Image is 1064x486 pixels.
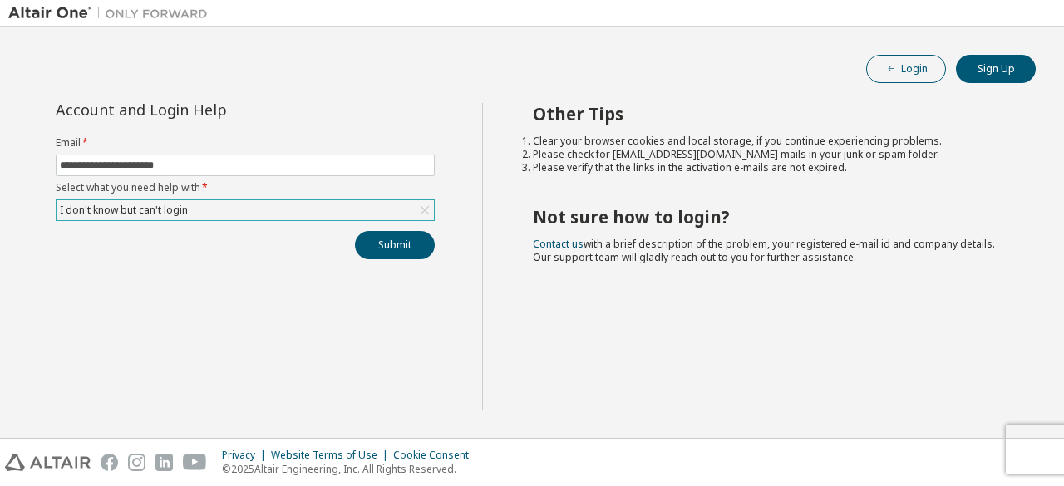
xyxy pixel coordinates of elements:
[956,55,1036,83] button: Sign Up
[57,200,434,220] div: I don't know but can't login
[155,454,173,471] img: linkedin.svg
[533,237,995,264] span: with a brief description of the problem, your registered e-mail id and company details. Our suppo...
[101,454,118,471] img: facebook.svg
[533,206,1007,228] h2: Not sure how to login?
[56,136,435,150] label: Email
[533,103,1007,125] h2: Other Tips
[5,454,91,471] img: altair_logo.svg
[8,5,216,22] img: Altair One
[866,55,946,83] button: Login
[222,462,479,476] p: © 2025 Altair Engineering, Inc. All Rights Reserved.
[222,449,271,462] div: Privacy
[533,237,584,251] a: Contact us
[393,449,479,462] div: Cookie Consent
[128,454,145,471] img: instagram.svg
[533,148,1007,161] li: Please check for [EMAIL_ADDRESS][DOMAIN_NAME] mails in your junk or spam folder.
[183,454,207,471] img: youtube.svg
[57,201,190,219] div: I don't know but can't login
[355,231,435,259] button: Submit
[56,181,435,194] label: Select what you need help with
[533,161,1007,174] li: Please verify that the links in the activation e-mails are not expired.
[271,449,393,462] div: Website Terms of Use
[533,135,1007,148] li: Clear your browser cookies and local storage, if you continue experiencing problems.
[56,103,359,116] div: Account and Login Help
